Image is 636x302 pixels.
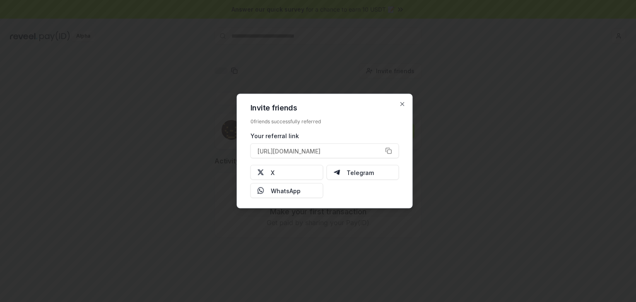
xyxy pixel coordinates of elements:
div: Your referral link [251,132,399,140]
button: Telegram [326,165,399,180]
span: [URL][DOMAIN_NAME] [258,146,320,155]
div: 0 friends successfully referred [251,118,399,125]
h2: Invite friends [251,104,399,112]
img: Whatsapp [258,187,264,194]
img: X [258,169,264,176]
button: WhatsApp [251,183,323,198]
button: X [251,165,323,180]
img: Telegram [333,169,340,176]
button: [URL][DOMAIN_NAME] [251,144,399,158]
